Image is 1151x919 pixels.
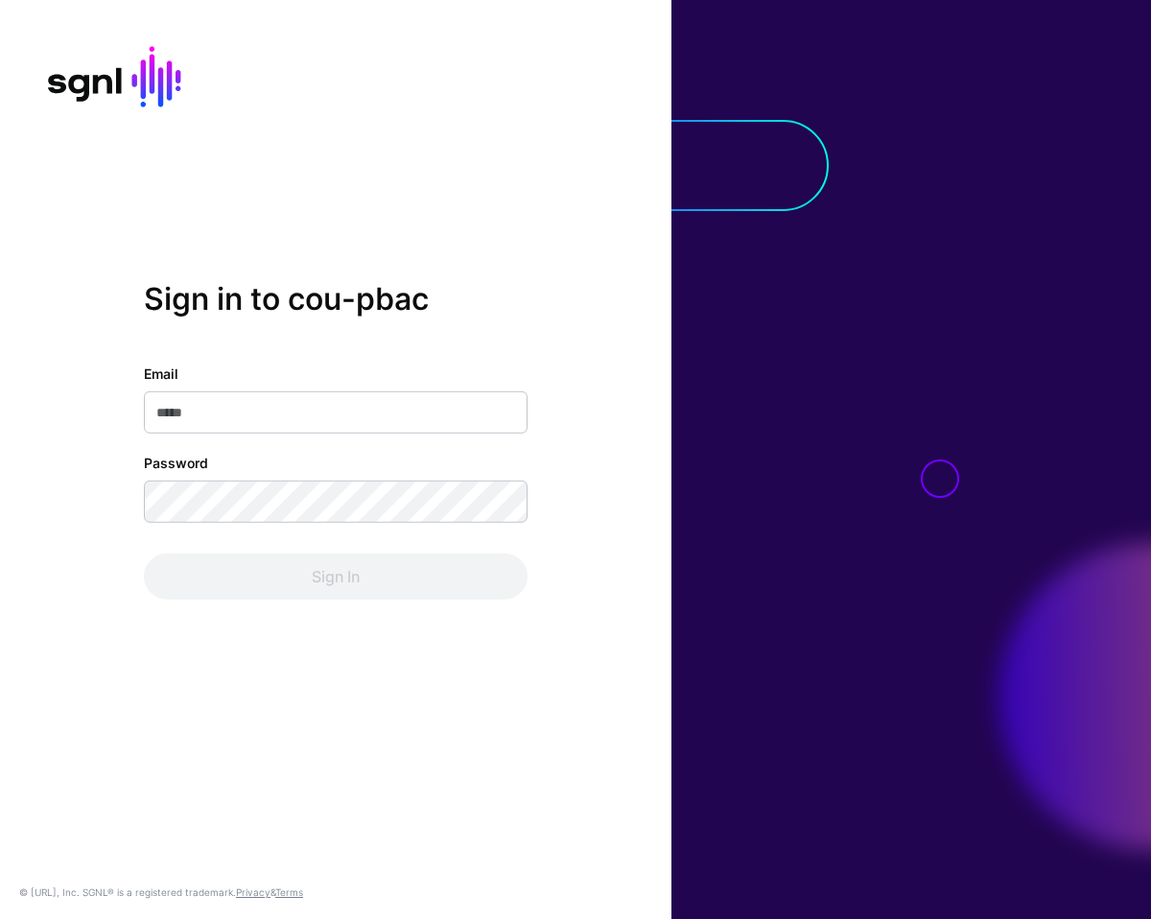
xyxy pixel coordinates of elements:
h2: Sign in to cou-pbac [144,281,528,318]
a: Privacy [236,886,270,898]
label: Password [144,453,208,473]
label: Email [144,364,178,384]
div: © [URL], Inc. SGNL® is a registered trademark. & [19,884,303,900]
a: Terms [275,886,303,898]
